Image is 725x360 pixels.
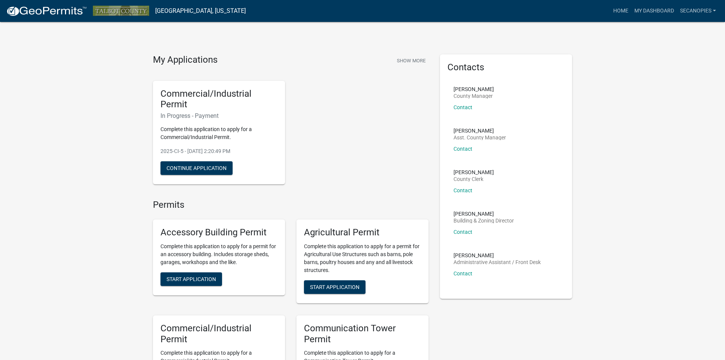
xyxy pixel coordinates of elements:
p: [PERSON_NAME] [454,170,494,175]
img: Talbot County, Georgia [93,6,149,16]
p: County Manager [454,93,494,99]
p: Complete this application to apply for a permit for an accessory building. Includes storage sheds... [160,243,278,266]
a: [GEOGRAPHIC_DATA], [US_STATE] [155,5,246,17]
h4: Permits [153,199,429,210]
a: Contact [454,270,472,277]
button: Start Application [160,272,222,286]
p: 2025-CI-5 - [DATE] 2:20:49 PM [160,147,278,155]
h5: Communication Tower Permit [304,323,421,345]
p: [PERSON_NAME] [454,211,514,216]
p: County Clerk [454,176,494,182]
h4: My Applications [153,54,217,66]
span: Start Application [167,276,216,282]
h5: Commercial/Industrial Permit [160,88,278,110]
h5: Commercial/Industrial Permit [160,323,278,345]
p: [PERSON_NAME] [454,87,494,92]
p: [PERSON_NAME] [454,253,541,258]
a: Contact [454,229,472,235]
p: Complete this application to apply for a Commercial/Industrial Permit. [160,125,278,141]
a: Contact [454,146,472,152]
p: [PERSON_NAME] [454,128,506,133]
h5: Contacts [447,62,565,73]
button: Start Application [304,280,366,294]
button: Show More [394,54,429,67]
p: Complete this application to apply for a permit for Agricultural Use Structures such as barns, po... [304,243,421,274]
a: Contact [454,104,472,110]
h5: Accessory Building Permit [160,227,278,238]
span: Start Application [310,284,359,290]
a: secanopies [677,4,719,18]
h6: In Progress - Payment [160,112,278,119]
a: Home [610,4,631,18]
p: Building & Zoning Director [454,218,514,223]
button: Continue Application [160,161,233,175]
p: Administrative Assistant / Front Desk [454,260,541,265]
p: Asst. County Manager [454,135,506,140]
a: My Dashboard [631,4,677,18]
a: Contact [454,187,472,193]
h5: Agricultural Permit [304,227,421,238]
